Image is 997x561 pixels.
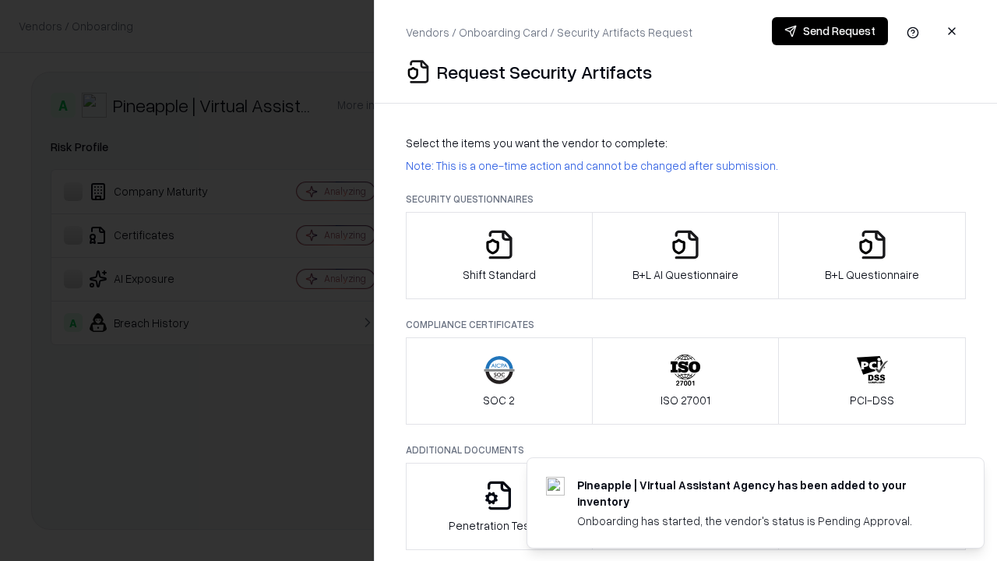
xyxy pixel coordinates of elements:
[406,463,593,550] button: Penetration Testing
[449,517,549,534] p: Penetration Testing
[437,59,652,84] p: Request Security Artifacts
[546,477,565,496] img: trypineapple.com
[592,337,780,425] button: ISO 27001
[406,157,966,174] p: Note: This is a one-time action and cannot be changed after submission.
[778,212,966,299] button: B+L Questionnaire
[406,24,692,41] p: Vendors / Onboarding Card / Security Artifacts Request
[406,318,966,331] p: Compliance Certificates
[406,192,966,206] p: Security Questionnaires
[483,392,515,408] p: SOC 2
[406,443,966,457] p: Additional Documents
[772,17,888,45] button: Send Request
[850,392,894,408] p: PCI-DSS
[406,212,593,299] button: Shift Standard
[825,266,919,283] p: B+L Questionnaire
[577,477,946,510] div: Pineapple | Virtual Assistant Agency has been added to your inventory
[632,266,738,283] p: B+L AI Questionnaire
[778,337,966,425] button: PCI-DSS
[661,392,710,408] p: ISO 27001
[406,337,593,425] button: SOC 2
[406,135,966,151] p: Select the items you want the vendor to complete:
[592,212,780,299] button: B+L AI Questionnaire
[577,513,946,529] div: Onboarding has started, the vendor's status is Pending Approval.
[463,266,536,283] p: Shift Standard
